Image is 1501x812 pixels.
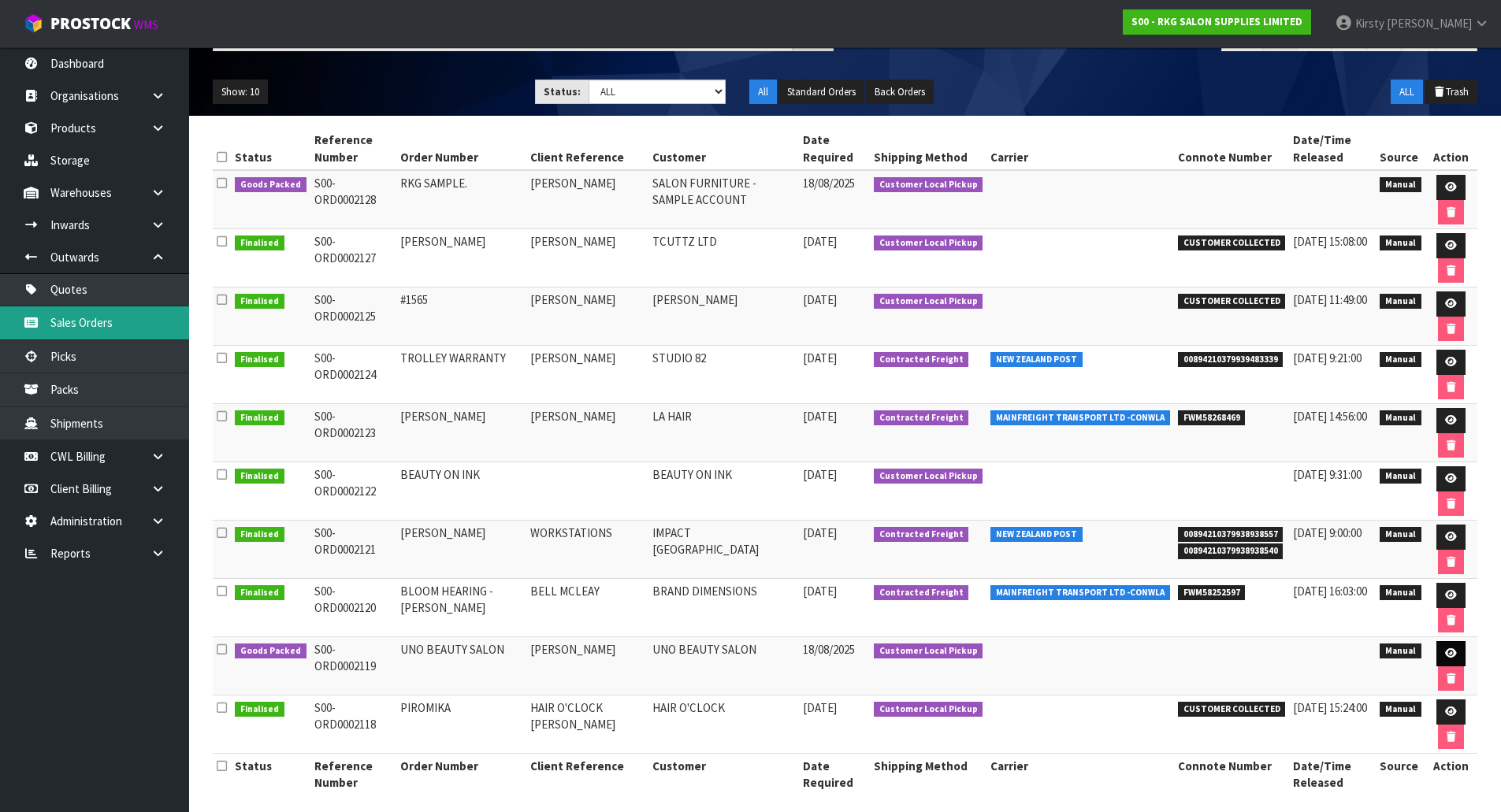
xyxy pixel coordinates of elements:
th: Carrier [986,128,1174,170]
th: Source [1376,754,1425,795]
td: [PERSON_NAME] [526,287,648,346]
span: Finalised [235,585,284,601]
th: Reference Number [310,754,396,795]
span: Manual [1380,235,1421,251]
span: Finalised [235,469,284,484]
span: 18/08/2025 [803,642,855,657]
button: Show: 10 [213,80,268,105]
td: HAIR O'CLOCK [648,695,799,754]
td: TROLLEY WARRANTY [396,346,526,404]
td: [PERSON_NAME] [396,229,526,287]
th: Shipping Method [870,754,987,795]
span: 00894210379938938540 [1178,543,1284,559]
span: Manual [1380,410,1421,426]
span: NEW ZEALAND POST [990,527,1083,543]
td: S00-ORD0002124 [310,346,396,404]
td: S00-ORD0002119 [310,637,396,695]
td: WORKSTATIONS [526,521,648,579]
span: CUSTOMER COLLECTED [1178,702,1286,717]
td: [PERSON_NAME] [526,170,648,229]
span: Finalised [235,294,284,310]
small: WMS [134,17,158,32]
th: Status [231,128,310,170]
td: RKG SAMPLE. [396,170,526,229]
span: [DATE] [803,409,837,424]
span: Customer Local Pickup [874,177,983,193]
span: 00894210379938938557 [1178,527,1284,543]
span: Finalised [235,702,284,717]
span: Goods Packed [235,177,307,193]
th: Client Reference [526,754,648,795]
span: Customer Local Pickup [874,294,983,310]
td: TCUTTZ LTD [648,229,799,287]
td: BRAND DIMENSIONS [648,579,799,637]
td: S00-ORD0002127 [310,229,396,287]
button: All [749,80,777,105]
th: Action [1425,128,1477,170]
th: Customer [648,128,799,170]
span: Manual [1380,702,1421,717]
span: [DATE] 16:03:00 [1293,584,1367,599]
span: FWM58252597 [1178,585,1246,601]
span: [DATE] 9:31:00 [1293,467,1362,482]
span: Contracted Freight [874,527,969,543]
strong: S00 - RKG SALON SUPPLIES LIMITED [1131,15,1302,28]
button: Trash [1425,80,1477,105]
td: [PERSON_NAME] [526,404,648,462]
th: Shipping Method [870,128,987,170]
span: Finalised [235,235,284,251]
th: Reference Number [310,128,396,170]
span: [DATE] [803,584,837,599]
th: Date/Time Released [1289,128,1376,170]
td: [PERSON_NAME] [526,229,648,287]
span: NEW ZEALAND POST [990,352,1083,368]
img: cube-alt.png [24,13,43,33]
span: [DATE] [803,525,837,540]
th: Connote Number [1174,128,1290,170]
td: S00-ORD0002120 [310,579,396,637]
td: UNO BEAUTY SALON [648,637,799,695]
a: S00 - RKG SALON SUPPLIES LIMITED [1123,9,1311,35]
span: Manual [1380,294,1421,310]
span: Customer Local Pickup [874,469,983,484]
span: 00894210379939483339 [1178,352,1284,368]
td: BEAUTY ON INK [396,462,526,521]
td: SALON FURNITURE -SAMPLE ACCOUNT [648,170,799,229]
td: BLOOM HEARING - [PERSON_NAME] [396,579,526,637]
button: ALL [1391,80,1423,105]
span: [DATE] [803,700,837,715]
span: Customer Local Pickup [874,235,983,251]
td: S00-ORD0002125 [310,287,396,346]
td: [PERSON_NAME] [526,346,648,404]
td: [PERSON_NAME] [526,637,648,695]
td: S00-ORD0002122 [310,462,396,521]
th: Action [1425,754,1477,795]
button: Standard Orders [778,80,864,105]
th: Order Number [396,754,526,795]
span: Manual [1380,352,1421,368]
th: Connote Number [1174,754,1290,795]
td: S00-ORD0002123 [310,404,396,462]
th: Date Required [799,754,870,795]
td: [PERSON_NAME] [396,521,526,579]
th: Client Reference [526,128,648,170]
span: [DATE] 9:00:00 [1293,525,1362,540]
span: [DATE] 15:08:00 [1293,234,1367,249]
span: Contracted Freight [874,352,969,368]
td: PIROMIKA [396,695,526,754]
strong: Status: [544,85,581,98]
span: Manual [1380,469,1421,484]
td: S00-ORD0002118 [310,695,396,754]
td: UNO BEAUTY SALON [396,637,526,695]
span: MAINFREIGHT TRANSPORT LTD -CONWLA [990,585,1170,601]
td: BEAUTY ON INK [648,462,799,521]
span: [DATE] [803,234,837,249]
span: 18/08/2025 [803,176,855,191]
td: [PERSON_NAME] [396,404,526,462]
span: Manual [1380,177,1421,193]
td: HAIR O'CLOCK [PERSON_NAME] [526,695,648,754]
th: Status [231,754,310,795]
span: CUSTOMER COLLECTED [1178,294,1286,310]
span: Kirsty [1355,16,1384,31]
td: S00-ORD0002128 [310,170,396,229]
